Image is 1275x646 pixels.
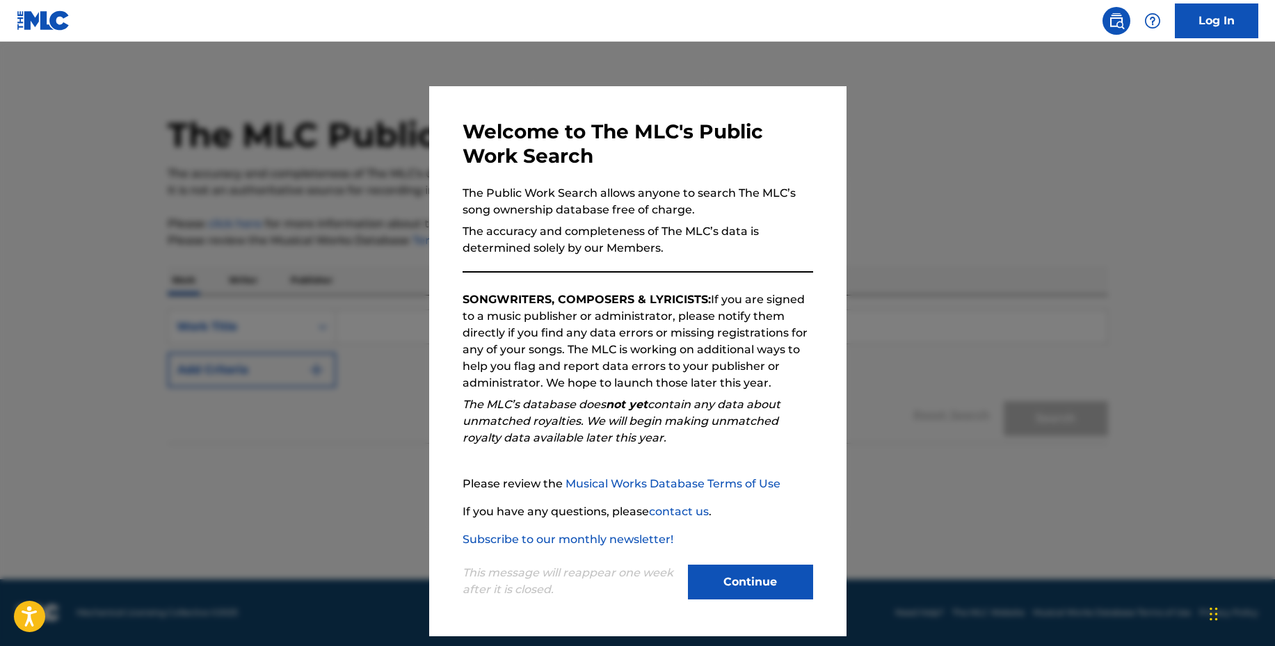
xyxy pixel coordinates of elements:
[649,505,709,518] a: contact us
[1205,579,1275,646] iframe: Chat Widget
[1210,593,1218,635] div: Drag
[463,503,813,520] p: If you have any questions, please .
[606,398,648,411] strong: not yet
[566,477,780,490] a: Musical Works Database Terms of Use
[463,120,813,168] h3: Welcome to The MLC's Public Work Search
[1175,3,1258,38] a: Log In
[463,565,680,598] p: This message will reappear one week after it is closed.
[463,223,813,257] p: The accuracy and completeness of The MLC’s data is determined solely by our Members.
[17,10,70,31] img: MLC Logo
[1108,13,1125,29] img: search
[463,476,813,492] p: Please review the
[1139,7,1166,35] div: Help
[1102,7,1130,35] a: Public Search
[463,398,780,444] em: The MLC’s database does contain any data about unmatched royalties. We will begin making unmatche...
[688,565,813,599] button: Continue
[463,293,711,306] strong: SONGWRITERS, COMPOSERS & LYRICISTS:
[1144,13,1161,29] img: help
[463,185,813,218] p: The Public Work Search allows anyone to search The MLC’s song ownership database free of charge.
[463,291,813,391] p: If you are signed to a music publisher or administrator, please notify them directly if you find ...
[463,533,673,546] a: Subscribe to our monthly newsletter!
